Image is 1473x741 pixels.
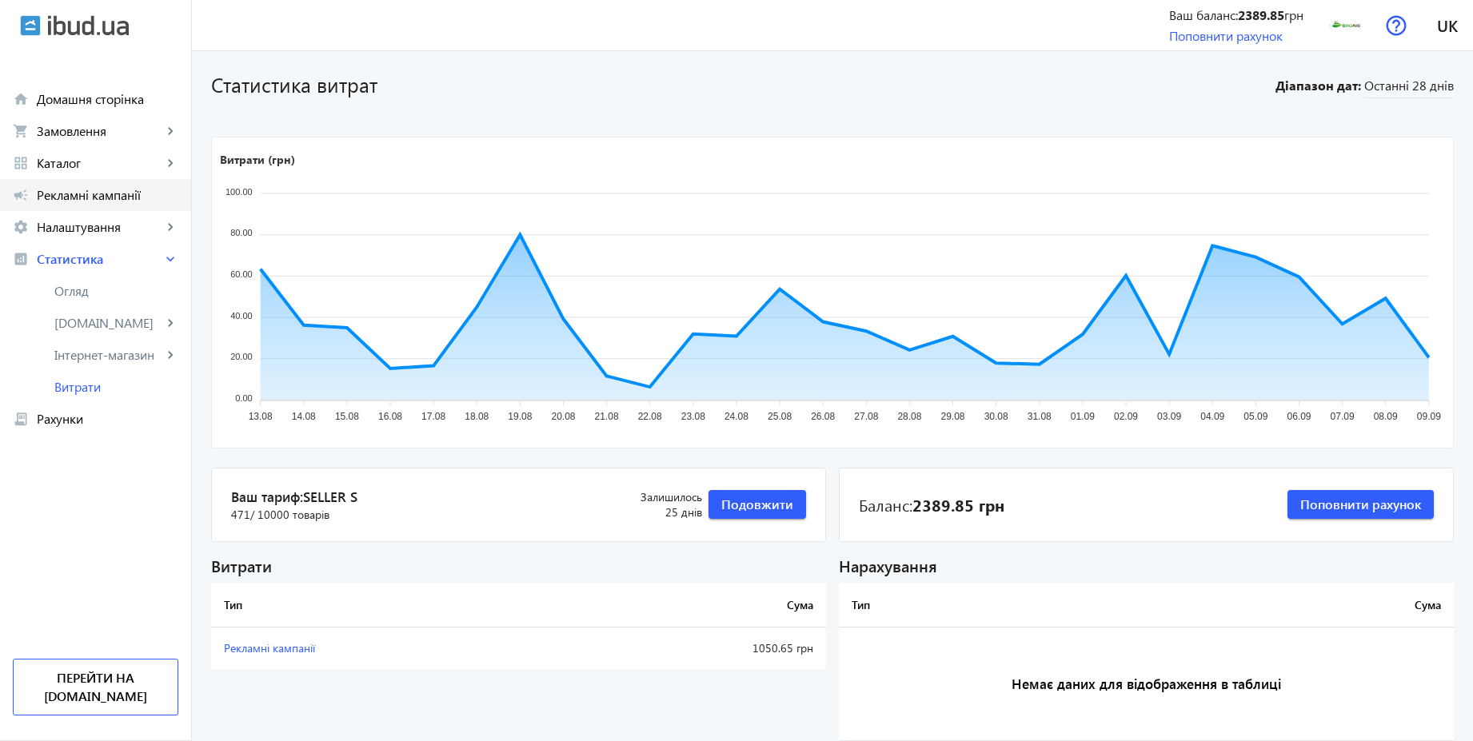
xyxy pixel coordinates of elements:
button: Подовжити [709,490,806,519]
button: Поповнити рахунок [1287,490,1434,519]
span: [DOMAIN_NAME] [54,315,162,331]
th: Сума [1120,583,1454,627]
tspan: 60.00 [230,269,253,279]
tspan: 14.08 [292,412,316,423]
span: Статистика [37,251,162,267]
tspan: 24.08 [725,412,748,423]
mat-icon: campaign [13,187,29,203]
tspan: 21.08 [595,412,619,423]
div: 25 днів [604,489,702,520]
img: help.svg [1386,15,1407,36]
tspan: 18.08 [465,412,489,423]
span: Інтернет-магазин [54,347,162,363]
span: Каталог [37,155,162,171]
td: 1050.65 грн [565,627,826,669]
tspan: 28.08 [897,412,921,423]
img: 2739263355c423cdc92742134541561-df0ec5a72f.png [1327,7,1363,43]
span: Замовлення [37,123,162,139]
img: ibud.svg [20,15,41,36]
img: ibud_text.svg [48,15,129,36]
mat-icon: shopping_cart [13,123,29,139]
a: Поповнити рахунок [1169,27,1283,44]
mat-icon: keyboard_arrow_right [162,315,178,331]
tspan: 01.09 [1071,412,1095,423]
div: Ваш баланс: грн [1169,6,1303,24]
tspan: 19.08 [508,412,532,423]
b: 2389.85 грн [912,493,1004,516]
span: Рекламні кампанії [37,187,178,203]
mat-icon: grid_view [13,155,29,171]
a: Перейти на [DOMAIN_NAME] [13,659,178,715]
mat-icon: settings [13,219,29,235]
h3: Немає даних для відображення в таблиці [839,627,1454,741]
tspan: 02.09 [1114,412,1138,423]
th: Тип [211,583,565,627]
tspan: 20.00 [230,353,253,362]
tspan: 23.08 [681,412,705,423]
span: Останні 28 днів [1364,77,1454,98]
tspan: 15.08 [335,412,359,423]
span: / 10000 товарів [250,507,329,522]
tspan: 27.08 [854,412,878,423]
span: Seller S [303,488,357,505]
text: Витрати (грн) [220,152,295,167]
mat-icon: keyboard_arrow_right [162,123,178,139]
span: Ваш тариф: [231,488,604,507]
span: Витрати [54,379,178,395]
div: Витрати [211,555,826,576]
tspan: 25.08 [768,412,792,423]
tspan: 09.09 [1417,412,1441,423]
span: Рекламні кампанії [224,640,315,655]
span: Домашня сторінка [37,91,178,107]
span: Подовжити [721,496,793,513]
th: Сума [565,583,826,627]
mat-icon: keyboard_arrow_right [162,219,178,235]
span: uk [1437,15,1458,35]
mat-icon: home [13,91,29,107]
tspan: 16.08 [378,412,402,423]
tspan: 29.08 [941,412,965,423]
tspan: 04.09 [1200,412,1224,423]
div: Баланс: [859,493,1004,516]
tspan: 05.09 [1243,412,1267,423]
mat-icon: analytics [13,251,29,267]
tspan: 31.08 [1028,412,1052,423]
tspan: 26.08 [811,412,835,423]
span: 471 [231,507,329,523]
span: Рахунки [37,411,178,427]
mat-icon: receipt_long [13,411,29,427]
mat-icon: keyboard_arrow_right [162,155,178,171]
tspan: 06.09 [1287,412,1311,423]
span: Залишилось [604,489,702,505]
tspan: 08.09 [1374,412,1398,423]
span: Поповнити рахунок [1300,496,1421,513]
b: 2389.85 [1238,6,1284,23]
th: Тип [839,583,1120,627]
div: Нарахування [839,555,1454,576]
span: Налаштування [37,219,162,235]
b: Діапазон дат: [1273,77,1361,94]
tspan: 80.00 [230,229,253,238]
mat-icon: keyboard_arrow_right [162,347,178,363]
tspan: 30.08 [984,412,1008,423]
tspan: 22.08 [638,412,662,423]
tspan: 03.09 [1157,412,1181,423]
tspan: 13.08 [249,412,273,423]
tspan: 100.00 [226,187,253,197]
tspan: 20.08 [551,412,575,423]
tspan: 17.08 [421,412,445,423]
tspan: 07.09 [1331,412,1355,423]
tspan: 0.00 [235,393,252,403]
h1: Статистика витрат [211,70,1267,98]
mat-icon: keyboard_arrow_right [162,251,178,267]
tspan: 40.00 [230,311,253,321]
span: Огляд [54,283,178,299]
